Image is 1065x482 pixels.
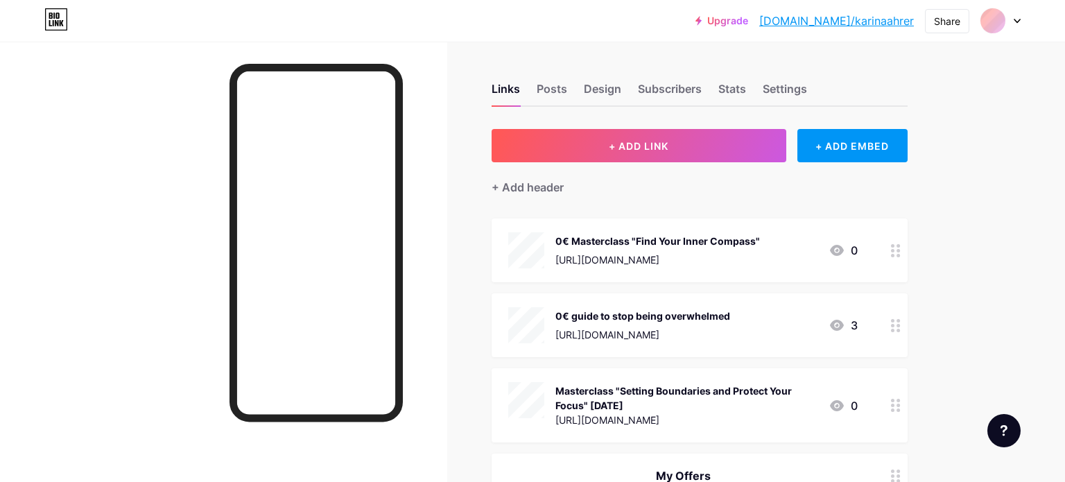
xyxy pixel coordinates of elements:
div: Subscribers [638,80,702,105]
div: 0 [829,397,858,414]
div: 0€ guide to stop being overwhelmed [555,309,730,323]
div: 0 [829,242,858,259]
div: Stats [718,80,746,105]
button: + ADD LINK [492,129,786,162]
div: Masterclass "Setting Boundaries and Protect Your Focus" [DATE] [555,384,817,413]
div: [URL][DOMAIN_NAME] [555,413,817,427]
a: Upgrade [695,15,748,26]
div: 3 [829,317,858,334]
div: + Add header [492,179,564,196]
span: + ADD LINK [609,140,668,152]
div: Settings [763,80,807,105]
a: [DOMAIN_NAME]/karinaahrer [759,12,914,29]
div: + ADD EMBED [797,129,908,162]
div: Links [492,80,520,105]
div: 0€ Masterclass "Find Your Inner Compass" [555,234,760,248]
div: [URL][DOMAIN_NAME] [555,252,760,267]
div: Share [934,14,960,28]
div: Design [584,80,621,105]
div: Posts [537,80,567,105]
div: [URL][DOMAIN_NAME] [555,327,730,342]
